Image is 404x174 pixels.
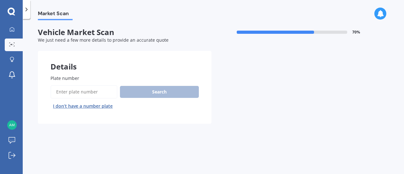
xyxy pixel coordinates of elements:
[7,120,17,130] img: e96fba9b2a81dee339e614a6cfd8a3bc
[38,28,211,37] span: Vehicle Market Scan
[38,10,73,19] span: Market Scan
[50,75,79,81] span: Plate number
[38,51,211,70] div: Details
[50,101,115,111] button: I don’t have a number plate
[38,37,169,43] span: We just need a few more details to provide an accurate quote
[50,85,117,99] input: Enter plate number
[352,30,360,34] span: 70 %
